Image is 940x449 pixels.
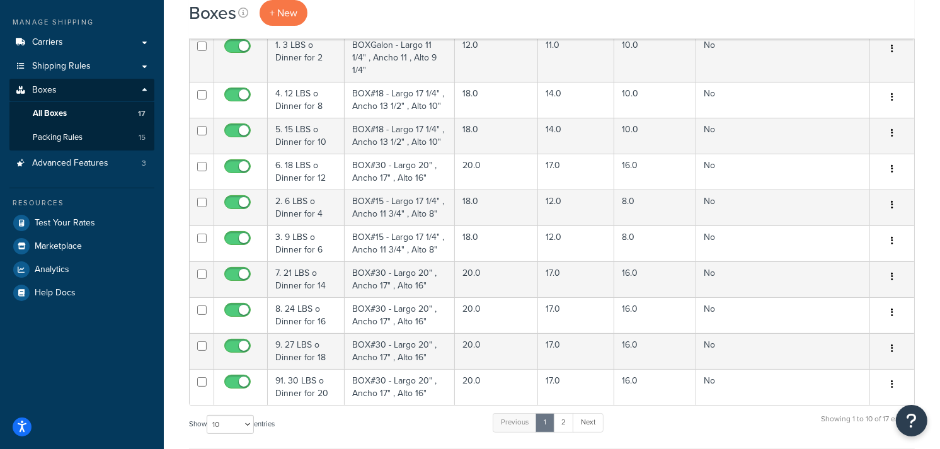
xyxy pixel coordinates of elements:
[696,82,870,118] td: No
[268,118,345,154] td: 5. 15 LBS o Dinner for 10
[538,225,614,261] td: 12.0
[32,158,108,169] span: Advanced Features
[189,415,275,434] label: Show entries
[614,82,696,118] td: 10.0
[538,190,614,225] td: 12.0
[345,261,455,297] td: BOX#30 - Largo 20" , Ancho 17" , Alto 16"
[696,154,870,190] td: No
[538,261,614,297] td: 17.0
[35,241,82,252] span: Marketplace
[696,33,870,82] td: No
[9,55,154,78] a: Shipping Rules
[455,82,538,118] td: 18.0
[268,261,345,297] td: 7. 21 LBS o Dinner for 14
[696,261,870,297] td: No
[345,190,455,225] td: BOX#15 - Largo 17 1/4" , Ancho 11 3/4" , Alto 8"
[9,17,154,28] div: Manage Shipping
[614,261,696,297] td: 16.0
[614,190,696,225] td: 8.0
[696,190,870,225] td: No
[538,82,614,118] td: 14.0
[345,225,455,261] td: BOX#15 - Largo 17 1/4" , Ancho 11 3/4" , Alto 8"
[455,118,538,154] td: 18.0
[9,198,154,208] div: Resources
[33,108,67,119] span: All Boxes
[538,333,614,369] td: 17.0
[9,152,154,175] a: Advanced Features 3
[614,297,696,333] td: 16.0
[553,413,574,432] a: 2
[614,33,696,82] td: 10.0
[268,369,345,405] td: 91. 30 LBS o Dinner for 20
[9,258,154,281] a: Analytics
[9,79,154,102] a: Boxes
[696,297,870,333] td: No
[9,152,154,175] li: Advanced Features
[35,288,76,298] span: Help Docs
[35,218,95,229] span: Test Your Rates
[896,405,927,436] button: Open Resource Center
[345,154,455,190] td: BOX#30 - Largo 20" , Ancho 17" , Alto 16"
[614,333,696,369] td: 16.0
[138,108,146,119] span: 17
[9,79,154,151] li: Boxes
[32,37,63,48] span: Carriers
[573,413,604,432] a: Next
[345,82,455,118] td: BOX#18 - Largo 17 1/4" , Ancho 13 1/2" , Alto 10"
[455,297,538,333] td: 20.0
[538,154,614,190] td: 17.0
[268,33,345,82] td: 1. 3 LBS o Dinner for 2
[345,118,455,154] td: BOX#18 - Largo 17 1/4" , Ancho 13 1/2" , Alto 10"
[268,333,345,369] td: 9. 27 LBS o Dinner for 18
[270,6,297,20] span: + New
[538,118,614,154] td: 14.0
[614,154,696,190] td: 16.0
[538,297,614,333] td: 17.0
[142,158,146,169] span: 3
[614,225,696,261] td: 8.0
[614,118,696,154] td: 10.0
[538,33,614,82] td: 11.0
[189,1,236,25] h1: Boxes
[696,333,870,369] td: No
[696,118,870,154] td: No
[455,369,538,405] td: 20.0
[696,225,870,261] td: No
[268,190,345,225] td: 2. 6 LBS o Dinner for 4
[33,132,83,143] span: Packing Rules
[821,412,915,439] div: Showing 1 to 10 of 17 entries
[614,369,696,405] td: 16.0
[696,369,870,405] td: No
[455,333,538,369] td: 20.0
[536,413,554,432] a: 1
[345,33,455,82] td: BOXGalon - Largo 11 1/4" , Ancho 11 , Alto 9 1/4"
[268,225,345,261] td: 3. 9 LBS o Dinner for 6
[538,369,614,405] td: 17.0
[9,235,154,258] a: Marketplace
[493,413,537,432] a: Previous
[35,264,69,275] span: Analytics
[9,31,154,54] a: Carriers
[455,33,538,82] td: 12.0
[455,154,538,190] td: 20.0
[268,297,345,333] td: 8. 24 LBS o Dinner for 16
[9,212,154,234] a: Test Your Rates
[139,132,146,143] span: 15
[345,333,455,369] td: BOX#30 - Largo 20" , Ancho 17" , Alto 16"
[207,415,254,434] select: Showentries
[32,61,91,72] span: Shipping Rules
[32,85,57,96] span: Boxes
[9,126,154,149] li: Packing Rules
[345,297,455,333] td: BOX#30 - Largo 20" , Ancho 17" , Alto 16"
[9,281,154,304] a: Help Docs
[268,154,345,190] td: 6. 18 LBS o Dinner for 12
[268,82,345,118] td: 4. 12 LBS o Dinner for 8
[455,225,538,261] td: 18.0
[9,102,154,125] li: All Boxes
